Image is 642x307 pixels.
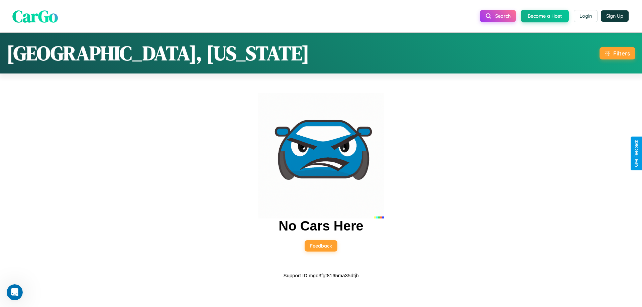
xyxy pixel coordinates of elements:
button: Filters [600,47,635,59]
div: Filters [613,50,630,57]
div: Give Feedback [634,140,639,167]
button: Feedback [305,240,337,252]
h1: [GEOGRAPHIC_DATA], [US_STATE] [7,39,309,67]
iframe: Intercom live chat [7,284,23,300]
button: Login [574,10,598,22]
p: Support ID: mgd3fgt8165ma35dtjb [283,271,358,280]
button: Sign Up [601,10,629,22]
button: Search [480,10,516,22]
span: CarGo [12,4,58,27]
h2: No Cars Here [279,218,363,234]
button: Become a Host [521,10,569,22]
img: car [258,93,384,218]
span: Search [495,13,511,19]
